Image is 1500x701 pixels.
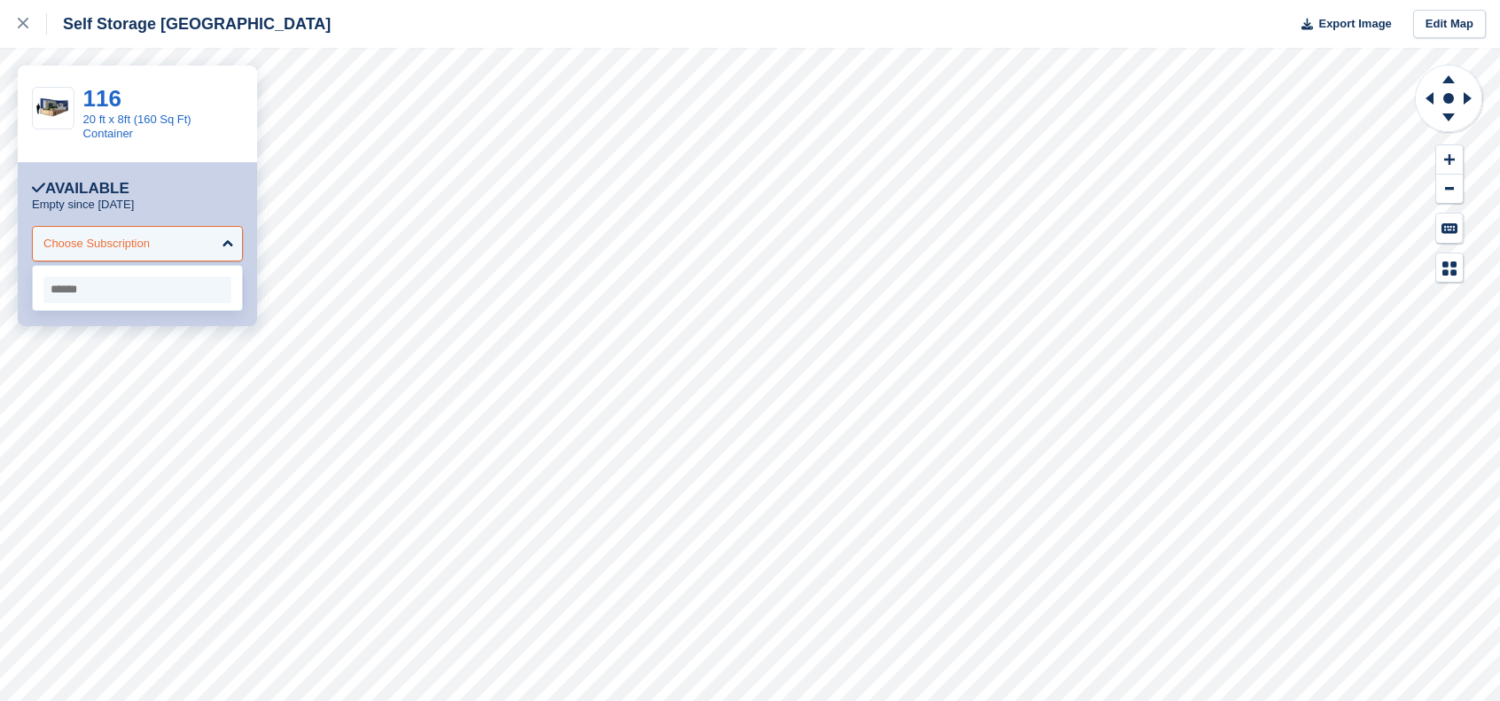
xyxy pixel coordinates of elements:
button: Map Legend [1436,253,1463,283]
button: Export Image [1291,10,1392,39]
img: 20.jpg [33,93,74,123]
a: 20 ft x 8ft (160 Sq Ft) Container [83,113,191,140]
a: Edit Map [1413,10,1486,39]
p: Empty since [DATE] [32,198,134,212]
a: 116 [83,85,121,112]
div: Self Storage [GEOGRAPHIC_DATA] [47,13,331,35]
span: Export Image [1318,15,1391,33]
button: Zoom In [1436,145,1463,175]
button: Zoom Out [1436,175,1463,204]
button: Keyboard Shortcuts [1436,214,1463,243]
div: Choose Subscription [43,235,150,253]
div: Available [32,180,129,198]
